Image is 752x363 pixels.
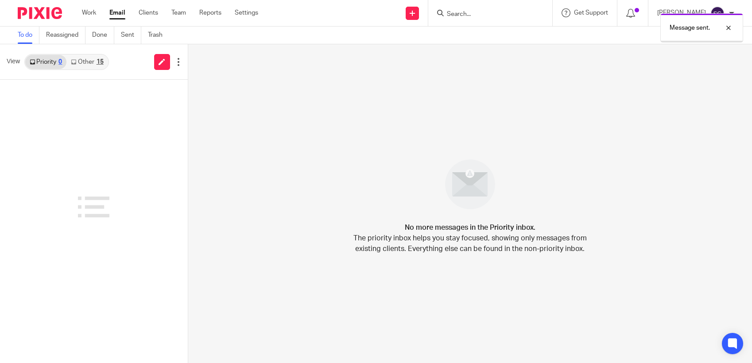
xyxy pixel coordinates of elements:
p: The priority inbox helps you stay focused, showing only messages from existing clients. Everythin... [353,233,587,254]
a: Priority0 [25,55,66,69]
a: Reassigned [46,27,85,44]
a: Trash [148,27,169,44]
p: Message sent. [670,23,710,32]
h4: No more messages in the Priority inbox. [405,222,535,233]
img: Pixie [18,7,62,19]
div: 0 [58,59,62,65]
a: To do [18,27,39,44]
img: svg%3E [710,6,725,20]
a: Team [171,8,186,17]
span: View [7,57,20,66]
img: image [439,154,501,215]
a: Reports [199,8,221,17]
a: Email [109,8,125,17]
a: Work [82,8,96,17]
a: Sent [121,27,141,44]
div: 15 [97,59,104,65]
a: Settings [235,8,258,17]
a: Clients [139,8,158,17]
a: Done [92,27,114,44]
a: Other15 [66,55,108,69]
